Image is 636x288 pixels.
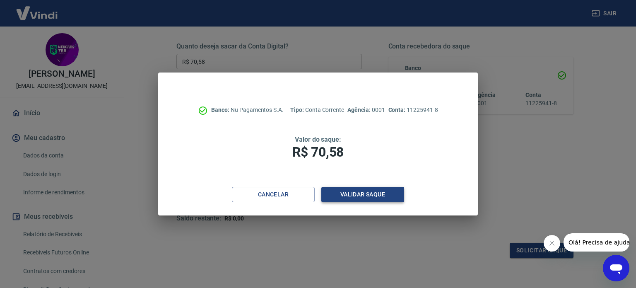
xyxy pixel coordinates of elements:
[290,106,305,113] span: Tipo:
[211,106,231,113] span: Banco:
[388,106,438,114] p: 11225941-8
[290,106,344,114] p: Conta Corrente
[544,235,560,252] iframe: Fechar mensagem
[232,187,315,202] button: Cancelar
[292,144,344,160] span: R$ 70,58
[295,136,341,143] span: Valor do saque:
[211,106,284,114] p: Nu Pagamentos S.A.
[564,233,629,252] iframe: Mensagem da empresa
[347,106,372,113] span: Agência:
[321,187,404,202] button: Validar saque
[603,255,629,281] iframe: Botão para abrir a janela de mensagens
[347,106,385,114] p: 0001
[388,106,407,113] span: Conta:
[5,6,70,12] span: Olá! Precisa de ajuda?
